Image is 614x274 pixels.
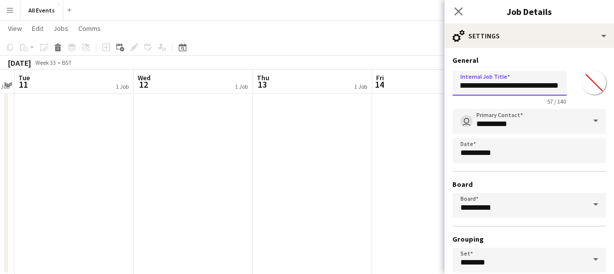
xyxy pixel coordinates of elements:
[33,59,58,66] span: Week 33
[78,24,101,33] span: Comms
[376,73,384,82] span: Fri
[444,24,614,48] div: Settings
[20,0,63,20] button: All Events
[255,79,269,90] span: 13
[116,83,129,90] div: 1 Job
[4,22,26,35] a: View
[74,22,105,35] a: Comms
[136,79,151,90] span: 12
[53,24,68,33] span: Jobs
[354,83,367,90] div: 1 Job
[8,58,31,68] div: [DATE]
[452,180,606,189] h3: Board
[62,59,72,66] div: BST
[8,24,22,33] span: View
[49,22,72,35] a: Jobs
[138,73,151,82] span: Wed
[444,5,614,18] h3: Job Details
[32,24,43,33] span: Edit
[375,79,384,90] span: 14
[257,73,269,82] span: Thu
[452,235,606,244] h3: Grouping
[18,73,30,82] span: Tue
[539,98,574,105] span: 57 / 140
[235,83,248,90] div: 1 Job
[17,79,30,90] span: 11
[28,22,47,35] a: Edit
[452,56,606,65] h3: General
